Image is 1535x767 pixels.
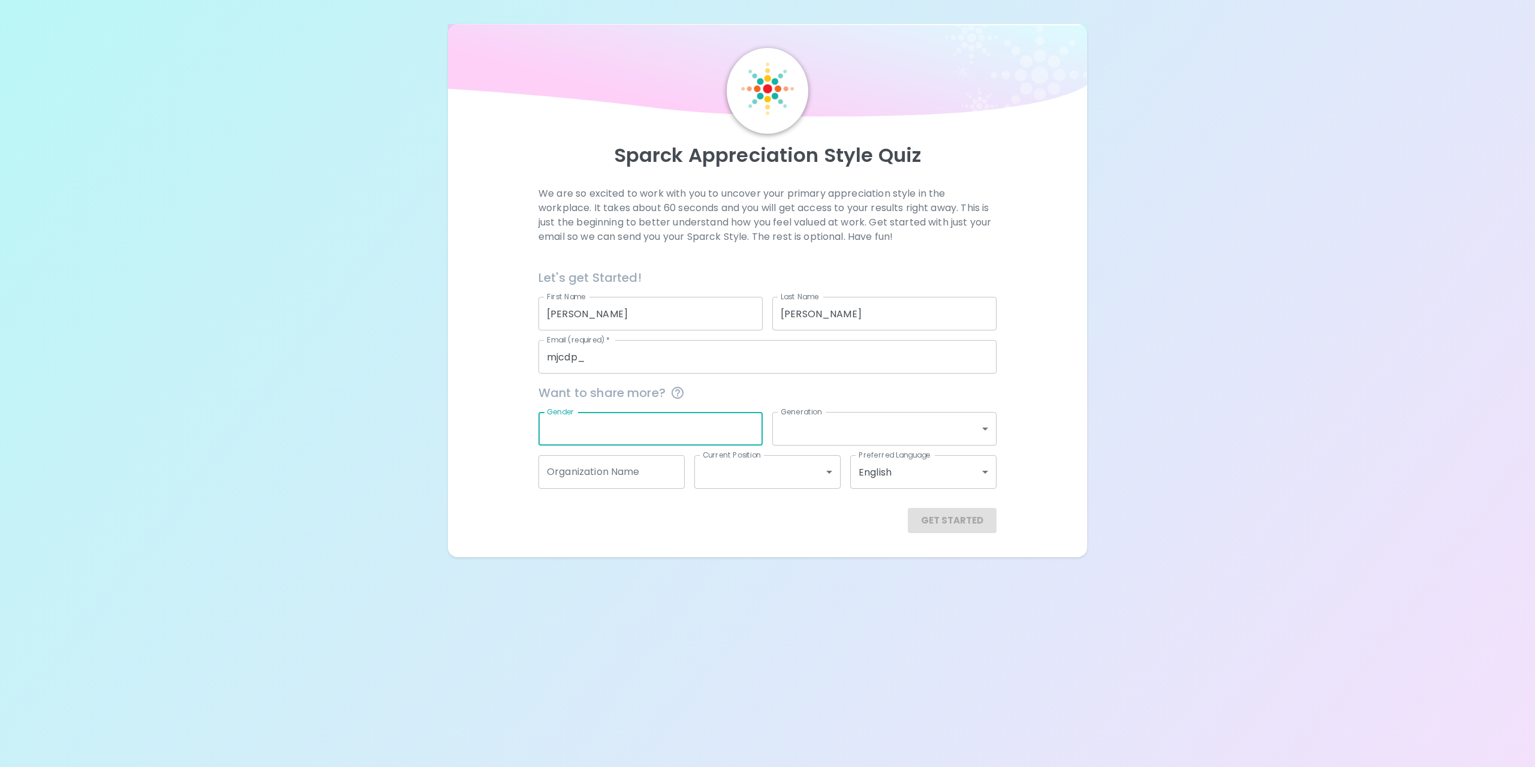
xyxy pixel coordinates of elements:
label: Gender [547,407,574,417]
svg: This information is completely confidential and only used for aggregated appreciation studies at ... [670,386,685,400]
div: English [850,455,997,489]
label: Email (required) [547,335,610,345]
label: Preferred Language [859,450,931,460]
label: Current Position [703,450,761,460]
label: Last Name [781,291,818,302]
p: We are so excited to work with you to uncover your primary appreciation style in the workplace. I... [538,187,997,244]
p: Sparck Appreciation Style Quiz [462,143,1073,167]
img: wave [448,24,1088,125]
h6: Let's get Started! [538,268,997,287]
span: Want to share more? [538,383,997,402]
label: First Name [547,291,586,302]
label: Generation [781,407,822,417]
img: Sparck Logo [741,62,794,115]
